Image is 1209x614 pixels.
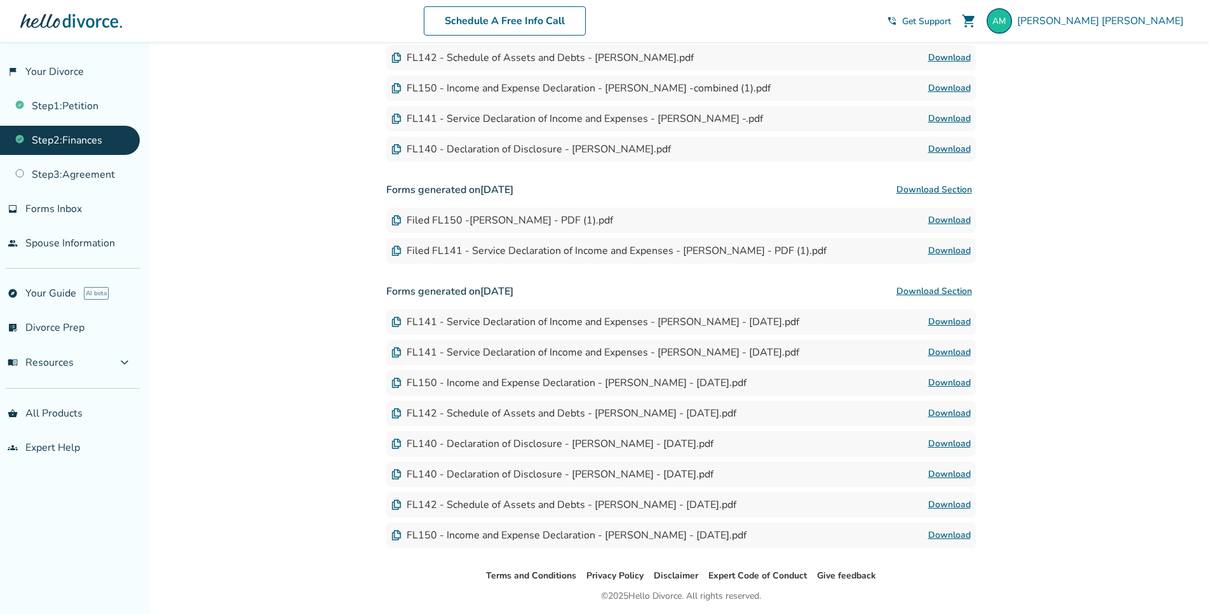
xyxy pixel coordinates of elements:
[391,376,746,390] div: FL150 - Income and Expense Declaration - [PERSON_NAME] - [DATE].pdf
[391,500,402,510] img: Document
[928,50,971,65] a: Download
[928,81,971,96] a: Download
[8,323,18,333] span: list_alt_check
[8,67,18,77] span: flag_2
[987,8,1012,34] img: angelorm@icloud.com
[928,142,971,157] a: Download
[8,443,18,453] span: groups
[391,439,402,449] img: Document
[928,345,971,360] a: Download
[887,15,951,27] a: phone_in_talkGet Support
[391,244,827,258] div: Filed FL141 - Service Declaration of Income and Expenses - [PERSON_NAME] - PDF (1).pdf
[424,6,586,36] a: Schedule A Free Info Call
[486,570,576,582] a: Terms and Conditions
[391,437,713,451] div: FL140 - Declaration of Disclosure - [PERSON_NAME] - [DATE].pdf
[391,114,402,124] img: Document
[928,314,971,330] a: Download
[391,81,771,95] div: FL150 - Income and Expense Declaration - [PERSON_NAME] -combined (1).pdf
[8,408,18,418] span: shopping_basket
[391,498,736,512] div: FL142 - Schedule of Assets and Debts - [PERSON_NAME] - [DATE].pdf
[8,204,18,214] span: inbox
[391,142,671,156] div: FL140 - Declaration of Disclosure - [PERSON_NAME].pdf
[391,317,402,327] img: Document
[654,568,698,584] li: Disclaimer
[84,287,109,300] span: AI beta
[961,13,976,29] span: shopping_cart
[893,177,976,203] button: Download Section
[928,497,971,512] a: Download
[391,51,694,65] div: FL142 - Schedule of Assets and Debts - [PERSON_NAME].pdf
[117,355,132,370] span: expand_more
[391,467,713,481] div: FL140 - Declaration of Disclosure - [PERSON_NAME] - [DATE].pdf
[708,570,807,582] a: Expert Code of Conduct
[391,53,402,63] img: Document
[928,111,971,126] a: Download
[586,570,644,582] a: Privacy Policy
[25,202,82,216] span: Forms Inbox
[391,528,746,542] div: FL150 - Income and Expense Declaration - [PERSON_NAME] - [DATE].pdf
[928,406,971,421] a: Download
[391,408,402,418] img: Document
[928,243,971,258] a: Download
[386,279,976,304] h3: Forms generated on [DATE]
[391,213,613,227] div: Filed FL150 -[PERSON_NAME] - PDF (1).pdf
[1145,553,1209,614] iframe: Chat Widget
[8,288,18,298] span: explore
[601,589,761,604] div: © 2025 Hello Divorce. All rights reserved.
[928,528,971,543] a: Download
[391,246,402,256] img: Document
[902,15,951,27] span: Get Support
[391,347,402,357] img: Document
[8,356,74,370] span: Resources
[391,530,402,540] img: Document
[391,315,799,329] div: FL141 - Service Declaration of Income and Expenses - [PERSON_NAME] - [DATE].pdf
[8,238,18,248] span: people
[928,467,971,482] a: Download
[817,568,876,584] li: Give feedback
[887,16,897,26] span: phone_in_talk
[391,144,402,154] img: Document
[928,213,971,228] a: Download
[391,378,402,388] img: Document
[928,436,971,451] a: Download
[1017,14,1189,28] span: [PERSON_NAME] [PERSON_NAME]
[893,279,976,304] button: Download Section
[391,112,763,126] div: FL141 - Service Declaration of Income and Expenses - [PERSON_NAME] -.pdf
[386,177,976,203] h3: Forms generated on [DATE]
[928,375,971,390] a: Download
[391,215,402,225] img: Document
[8,357,18,368] span: menu_book
[391,406,736,420] div: FL142 - Schedule of Assets and Debts - [PERSON_NAME] - [DATE].pdf
[391,83,402,93] img: Document
[391,345,799,359] div: FL141 - Service Declaration of Income and Expenses - [PERSON_NAME] - [DATE].pdf
[391,469,402,479] img: Document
